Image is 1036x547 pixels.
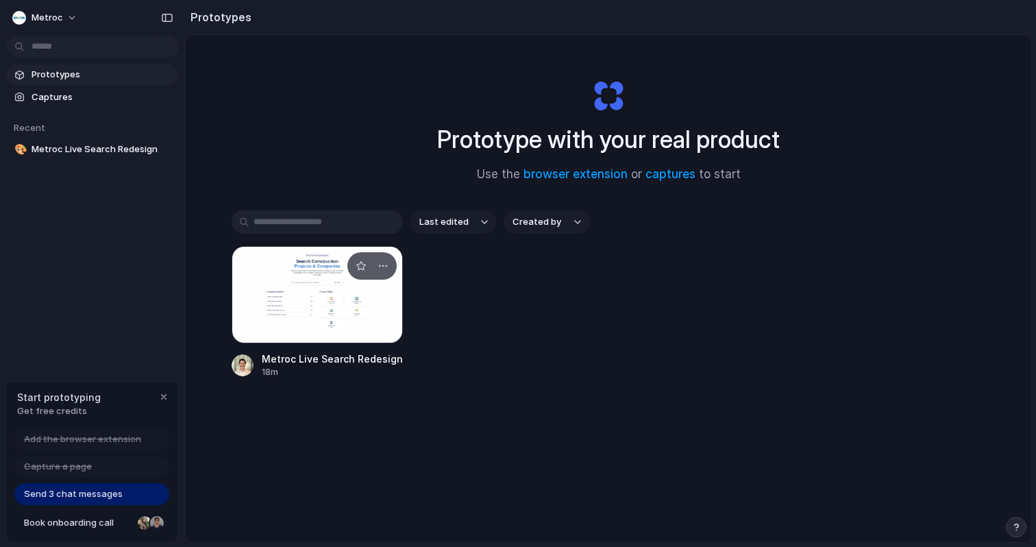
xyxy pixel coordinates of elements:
a: Prototypes [7,64,178,85]
div: Christian Iacullo [149,515,165,531]
span: Capture a page [24,460,92,474]
span: Metroc Live Search Redesign [32,143,173,156]
button: Last edited [411,210,496,234]
span: Captures [32,90,173,104]
span: Recent [14,122,45,133]
button: 🎨 [12,143,26,156]
span: Add the browser extension [24,433,141,446]
a: Captures [7,87,178,108]
button: Metroc [7,7,84,29]
a: browser extension [523,167,628,181]
span: Send 3 chat messages [24,487,123,501]
span: Last edited [419,215,469,229]
h1: Prototype with your real product [437,121,780,158]
div: 18m [262,366,403,378]
a: captures [645,167,695,181]
a: Book onboarding call [14,512,169,534]
span: Use the or to start [477,166,741,184]
div: 🎨 [14,142,24,158]
span: Prototypes [32,68,173,82]
span: Book onboarding call [24,516,132,530]
span: Start prototyping [17,390,101,404]
span: Metroc [32,11,63,25]
button: Created by [504,210,589,234]
span: Created by [513,215,561,229]
a: Metroc Live Search RedesignMetroc Live Search Redesign18m [232,246,403,378]
a: 🎨Metroc Live Search Redesign [7,139,178,160]
h2: Prototypes [185,9,251,25]
div: Metroc Live Search Redesign [262,352,403,366]
span: Get free credits [17,404,101,418]
div: Nicole Kubica [136,515,153,531]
